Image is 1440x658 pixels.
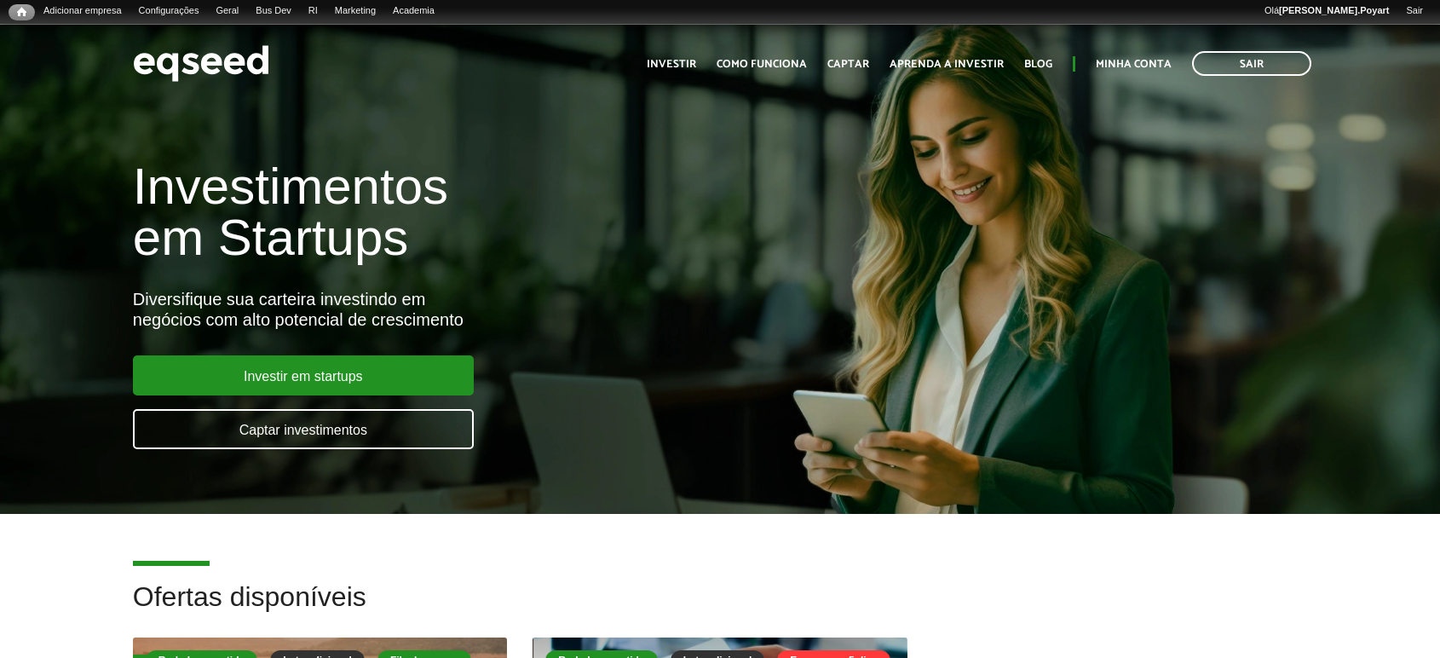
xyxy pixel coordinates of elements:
[9,4,35,20] a: Início
[827,59,869,70] a: Captar
[133,409,474,449] a: Captar investimentos
[17,6,26,18] span: Início
[1397,4,1431,18] a: Sair
[1024,59,1052,70] a: Blog
[133,289,827,330] div: Diversifique sua carteira investindo em negócios com alto potencial de crescimento
[1192,51,1311,76] a: Sair
[1279,5,1389,15] strong: [PERSON_NAME].Poyart
[133,41,269,86] img: EqSeed
[717,59,807,70] a: Como funciona
[647,59,696,70] a: Investir
[133,582,1307,638] h2: Ofertas disponíveis
[1256,4,1398,18] a: Olá[PERSON_NAME].Poyart
[326,4,384,18] a: Marketing
[207,4,247,18] a: Geral
[35,4,130,18] a: Adicionar empresa
[384,4,443,18] a: Academia
[130,4,208,18] a: Configurações
[133,355,474,395] a: Investir em startups
[1096,59,1172,70] a: Minha conta
[300,4,326,18] a: RI
[133,161,827,263] h1: Investimentos em Startups
[247,4,300,18] a: Bus Dev
[890,59,1004,70] a: Aprenda a investir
